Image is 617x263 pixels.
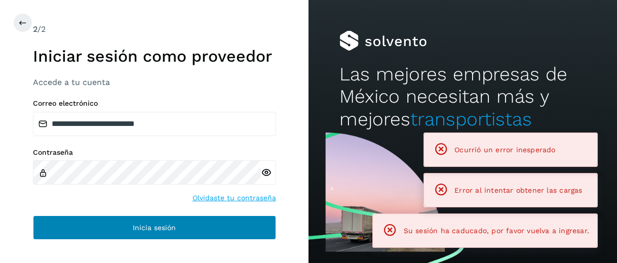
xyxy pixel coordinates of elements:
h3: Accede a tu cuenta [33,77,276,87]
span: Inicia sesión [133,224,176,231]
h1: Iniciar sesión como proveedor [33,47,276,66]
button: Inicia sesión [33,215,276,240]
label: Contraseña [33,148,276,157]
h2: Las mejores empresas de México necesitan más y mejores [339,63,586,130]
a: Olvidaste tu contraseña [192,193,276,203]
span: transportistas [410,108,532,130]
label: Correo electrónico [33,99,276,108]
span: Su sesión ha caducado, por favor vuelva a ingresar. [404,227,589,235]
span: Ocurrió un error inesperado [454,146,555,154]
span: Error al intentar obtener las cargas [454,186,582,194]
